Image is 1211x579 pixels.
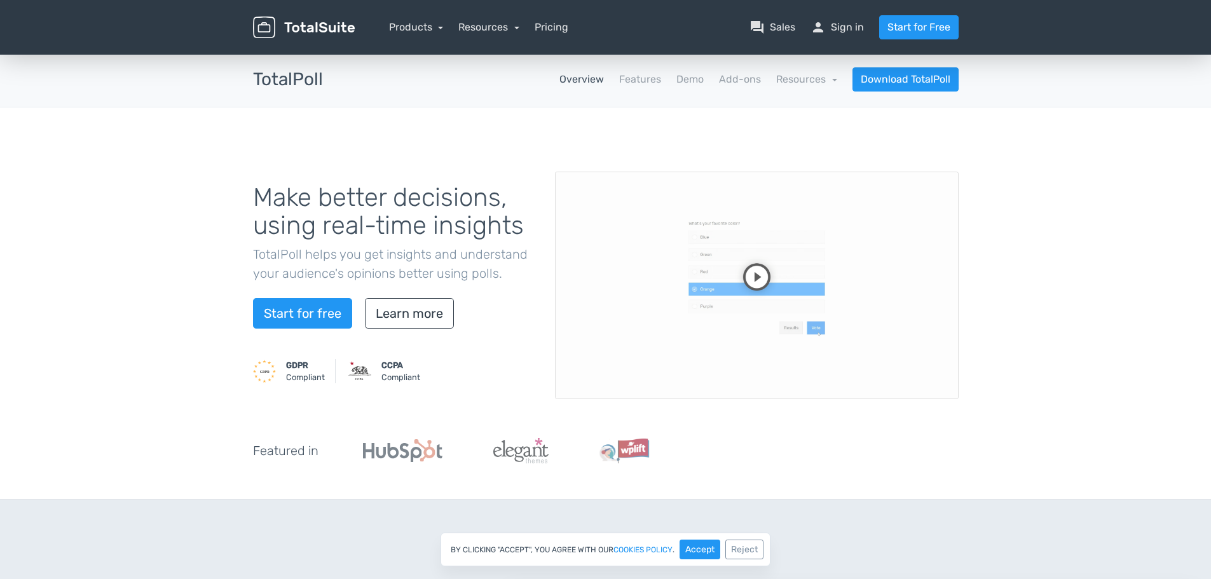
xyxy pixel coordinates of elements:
a: Resources [776,73,837,85]
a: Products [389,21,444,33]
a: Learn more [365,298,454,329]
a: Add-ons [719,72,761,87]
a: cookies policy [613,546,673,554]
img: CCPA [348,360,371,383]
strong: CCPA [381,360,403,370]
a: personSign in [811,20,864,35]
span: person [811,20,826,35]
span: question_answer [749,20,765,35]
p: TotalPoll helps you get insights and understand your audience's opinions better using polls. [253,245,536,283]
a: Demo [676,72,704,87]
img: TotalSuite for WordPress [253,17,355,39]
img: ElegantThemes [493,438,549,463]
small: Compliant [286,359,325,383]
img: WPLift [599,438,650,463]
h1: Make better decisions, using real-time insights [253,184,536,240]
a: Features [619,72,661,87]
h3: TotalPoll [253,70,323,90]
a: Start for free [253,298,352,329]
img: Hubspot [363,439,442,462]
div: By clicking "Accept", you agree with our . [441,533,770,566]
strong: GDPR [286,360,308,370]
button: Accept [680,540,720,559]
a: Overview [559,72,604,87]
h5: Featured in [253,444,318,458]
a: Start for Free [879,15,959,39]
a: question_answerSales [749,20,795,35]
button: Reject [725,540,763,559]
small: Compliant [381,359,420,383]
a: Resources [458,21,519,33]
img: GDPR [253,360,276,383]
a: Pricing [535,20,568,35]
a: Download TotalPoll [852,67,959,92]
